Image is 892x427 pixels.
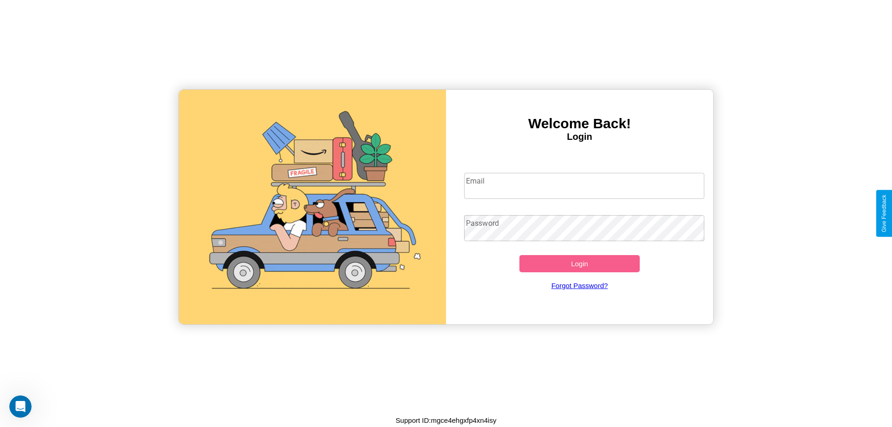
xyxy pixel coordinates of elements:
h3: Welcome Back! [446,116,713,131]
iframe: Intercom live chat [9,395,32,418]
button: Login [519,255,640,272]
a: Forgot Password? [459,272,700,299]
img: gif [179,90,446,324]
div: Give Feedback [881,195,887,232]
p: Support ID: mgce4ehgxfp4xn4isy [396,414,497,427]
h4: Login [446,131,713,142]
